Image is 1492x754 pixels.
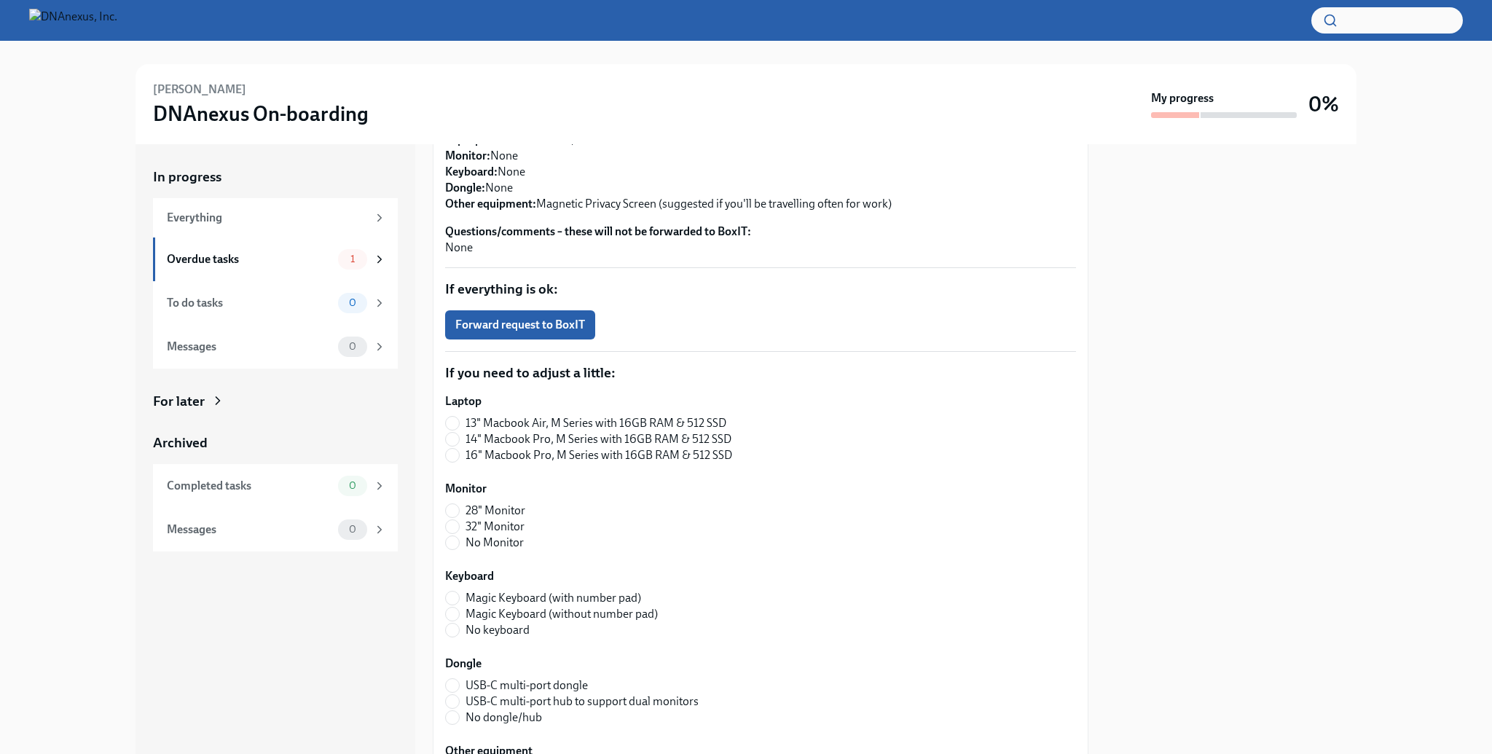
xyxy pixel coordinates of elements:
div: For later [153,392,205,411]
label: Dongle [445,656,710,672]
a: In progress [153,168,398,186]
span: 28" Monitor [466,503,525,519]
span: No keyboard [466,622,530,638]
a: Messages0 [153,508,398,551]
strong: Keyboard: [445,165,498,178]
span: 0 [340,480,365,491]
button: Forward request to BoxIT [445,310,595,339]
a: Overdue tasks1 [153,237,398,281]
span: 0 [340,297,365,308]
label: Keyboard [445,568,670,584]
h6: [PERSON_NAME] [153,82,246,98]
label: Monitor [445,481,537,497]
p: 16" Macbook Pro, M Series with 16GB RAM & 512 SSD None None None Magnetic Privacy Screen (suggest... [445,132,1076,212]
a: Messages0 [153,325,398,369]
h3: 0% [1308,91,1339,117]
div: Messages [167,339,332,355]
img: DNAnexus, Inc. [29,9,117,32]
div: Messages [167,522,332,538]
span: USB-C multi-port dongle [466,678,588,694]
a: For later [153,392,398,411]
span: 1 [342,254,364,264]
a: Archived [153,433,398,452]
div: Overdue tasks [167,251,332,267]
p: If you need to adjust a little: [445,364,1076,382]
span: 14" Macbook Pro, M Series with 16GB RAM & 512 SSD [466,431,731,447]
span: 32" Monitor [466,519,525,535]
span: 0 [340,341,365,352]
h3: DNAnexus On-boarding [153,101,369,127]
strong: Dongle: [445,181,485,195]
div: Completed tasks [167,478,332,494]
a: Completed tasks0 [153,464,398,508]
a: Everything [153,198,398,237]
p: None [445,224,1076,256]
span: 16" Macbook Pro, M Series with 16GB RAM & 512 SSD [466,447,732,463]
span: Magic Keyboard (with number pad) [466,590,641,606]
p: If everything is ok: [445,280,1076,299]
span: 13" Macbook Air, M Series with 16GB RAM & 512 SSD [466,415,726,431]
strong: My progress [1151,90,1214,106]
strong: Other equipment: [445,197,536,211]
label: Laptop [445,393,744,409]
strong: Monitor: [445,149,490,162]
span: USB-C multi-port hub to support dual monitors [466,694,699,710]
span: No Monitor [466,535,524,551]
span: Magic Keyboard (without number pad) [466,606,658,622]
span: Forward request to BoxIT [455,318,585,332]
div: Everything [167,210,367,226]
a: To do tasks0 [153,281,398,325]
strong: Questions/comments – these will not be forwarded to BoxIT: [445,224,751,238]
span: 0 [340,524,365,535]
div: To do tasks [167,295,332,311]
span: No dongle/hub [466,710,542,726]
